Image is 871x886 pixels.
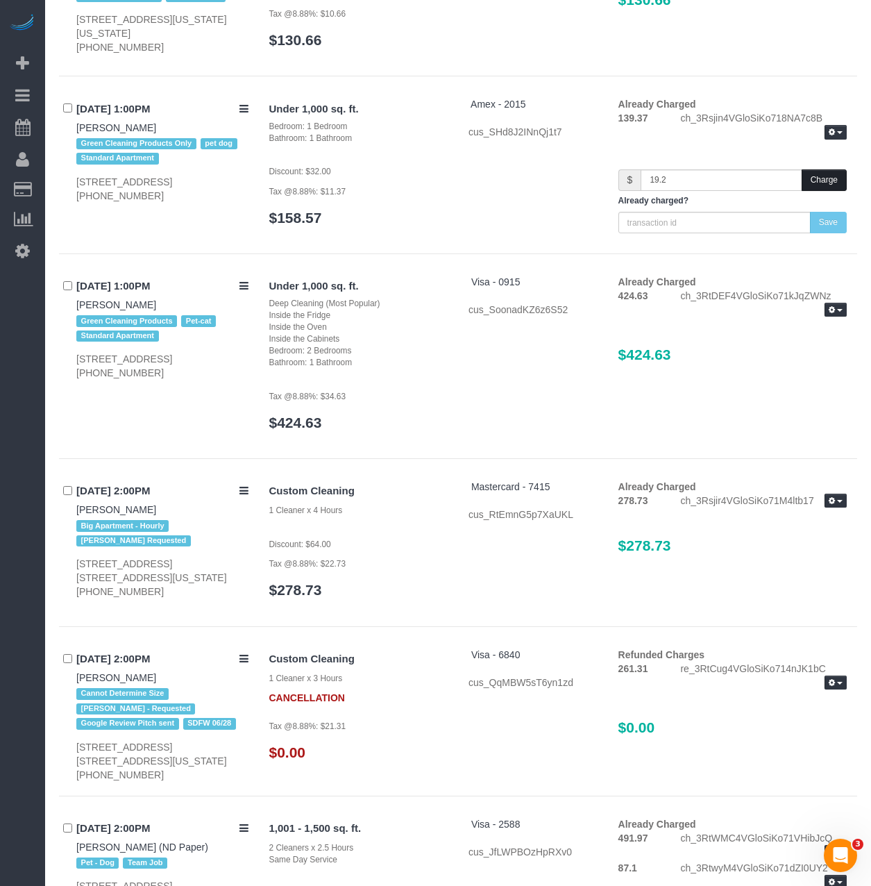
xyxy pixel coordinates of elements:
a: Visa - 0915 [471,276,521,287]
small: Tax @8.88%: $10.66 [269,9,346,19]
h4: [DATE] 2:00PM [76,823,248,835]
a: Visa - 6840 [471,649,521,660]
a: [PERSON_NAME] [76,672,156,683]
div: cus_SHd8J2INnQj1t7 [468,125,598,139]
input: transaction id [618,212,811,233]
small: 1 Cleaner x 3 Hours [269,674,343,683]
div: Bedroom: 1 Bedroom [269,121,448,133]
span: Pet - Dog [76,858,119,869]
span: SDFW 06/28 [183,718,236,729]
small: Tax @8.88%: $11.37 [269,187,346,197]
small: Tax @8.88%: $22.73 [269,559,346,569]
a: $424.63 [269,415,322,431]
div: [STREET_ADDRESS][US_STATE][US_STATE] [PHONE_NUMBER] [76,12,248,54]
span: Pet-cat [181,315,216,326]
small: Tax @8.88%: $34.63 [269,392,346,401]
div: Tags [76,517,248,550]
div: cus_JfLWPBOzHpRXv0 [468,845,598,859]
span: pet dog [201,138,237,149]
h4: [DATE] 1:00PM [76,281,248,292]
div: Deep Cleaning (Most Popular) [269,298,448,310]
span: $0.00 [618,719,655,735]
a: Mastercard - 7415 [471,481,550,492]
span: [PERSON_NAME] Requested [76,535,191,546]
h4: Under 1,000 sq. ft. [269,103,448,115]
div: ch_3Rsjin4VGloSiKo718NA7c8B [670,111,857,142]
a: [PERSON_NAME] [76,299,156,310]
strong: Refunded Charges [618,649,704,660]
div: [STREET_ADDRESS] [PHONE_NUMBER] [76,352,248,380]
strong: Already Charged [618,99,696,110]
div: cus_QqMBW5sT6yn1zd [468,676,598,689]
div: cus_RtEmnG5p7XaUKL [468,508,598,521]
iframe: Intercom live chat [824,839,857,872]
h4: 1,001 - 1,500 sq. ft. [269,823,448,835]
strong: Already Charged [618,819,696,830]
small: 1 Cleaner x 4 Hours [269,505,343,515]
div: Bathroom: 1 Bathroom [269,357,448,369]
h4: [DATE] 2:00PM [76,485,248,497]
strong: 261.31 [618,663,648,674]
div: ch_3Rsjir4VGloSiKo71M4ltb17 [670,494,857,510]
div: Tags [76,854,248,872]
span: Green Cleaning Products Only [76,138,196,149]
div: ch_3RtDEF4VGloSiKo71kJqZWNz [670,289,857,319]
div: Tags [76,135,248,168]
strong: 139.37 [618,112,648,124]
div: [STREET_ADDRESS] [STREET_ADDRESS][US_STATE] [PHONE_NUMBER] [76,740,248,782]
div: [STREET_ADDRESS] [PHONE_NUMBER] [76,175,248,203]
span: Green Cleaning Products [76,315,177,326]
div: Bathroom: 1 Bathroom [269,133,448,144]
h4: Custom Cleaning [269,485,448,497]
h4: Custom Cleaning [269,653,448,665]
span: Big Apartment - Hourly [76,520,169,531]
small: Tax @8.88%: $21.31 [269,721,346,731]
small: Discount: $64.00 [269,540,331,549]
a: [PERSON_NAME] [76,122,156,133]
a: $158.57 [269,210,322,226]
div: ch_3RtWMC4VGloSiKo71VHibJcQ [670,831,857,862]
a: $130.66 [269,32,322,48]
a: $278.73 [269,582,322,598]
span: 3 [852,839,863,850]
span: Google Review Pitch sent [76,718,179,729]
span: Standard Apartment [76,153,159,164]
a: [PERSON_NAME] (ND Paper) [76,842,208,853]
h4: [DATE] 2:00PM [76,653,248,665]
span: Cannot Determine Size [76,688,169,699]
strong: CANCELLATION [269,685,345,703]
h5: Already charged? [618,197,847,206]
small: Discount: $32.00 [269,167,331,176]
strong: Already Charged [618,481,696,492]
div: Same Day Service [269,854,448,866]
h4: [DATE] 1:00PM [76,103,248,115]
a: $0.00 [269,744,306,760]
a: Visa - 2588 [471,819,521,830]
strong: 491.97 [618,833,648,844]
small: 2 Cleaners x 2.5 Hours [269,843,354,853]
div: re_3RtCug4VGloSiKo714nJK1bC [670,662,857,692]
span: Team Job [123,858,167,869]
span: [PERSON_NAME] - Requested [76,703,195,714]
div: Tags [76,685,248,733]
div: Tags [76,312,248,345]
span: $424.63 [618,346,671,362]
span: $278.73 [618,537,671,553]
div: Inside the Cabinets [269,333,448,345]
strong: 278.73 [618,495,648,506]
div: [STREET_ADDRESS] [STREET_ADDRESS][US_STATE] [PHONE_NUMBER] [76,557,248,599]
a: Amex - 2015 [471,99,525,110]
strong: 424.63 [618,290,648,301]
strong: Already Charged [618,276,696,287]
strong: 87.1 [618,862,637,874]
a: [PERSON_NAME] [76,504,156,515]
h4: Under 1,000 sq. ft. [269,281,448,292]
img: Automaid Logo [8,14,36,33]
div: Inside the Oven [269,321,448,333]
